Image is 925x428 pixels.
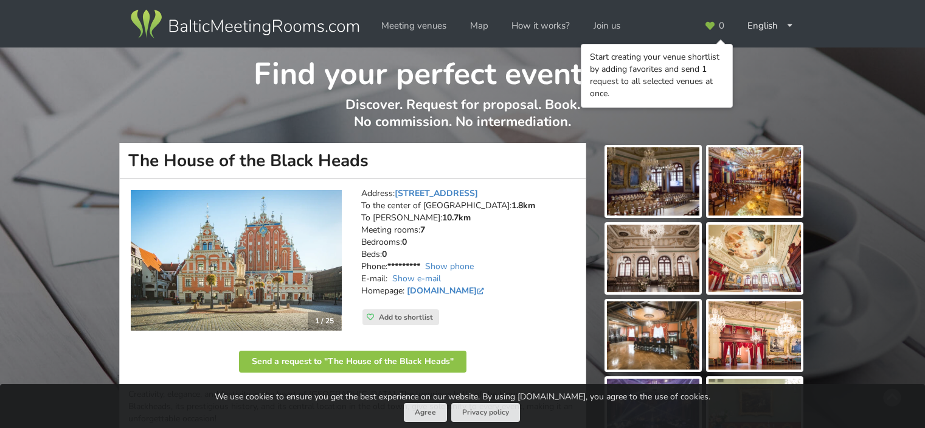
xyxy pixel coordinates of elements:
p: Discover. Request for proposal. Book. No commission. No intermediation. [120,96,805,143]
img: The House of the Black Heads | Riga | Event place - gallery picture [607,225,699,293]
a: Join us [585,14,629,38]
div: 1 / 25 [308,312,341,330]
img: The House of the Black Heads | Riga | Event place - gallery picture [607,147,699,216]
a: Conference centre | Riga | The House of the Black Heads 1 / 25 [131,190,342,331]
a: Map [462,14,497,38]
a: Meeting venues [373,14,455,38]
strong: 1.8km [511,200,535,211]
a: Privacy policy [451,403,520,422]
img: The House of the Black Heads | Riga | Event place - gallery picture [708,147,801,216]
img: The House of the Black Heads | Riga | Event place - gallery picture [708,301,801,370]
h1: Find your perfect event space [120,47,805,94]
span: Add to shortlist [379,312,433,322]
a: How it works? [503,14,578,38]
address: Address: To the center of [GEOGRAPHIC_DATA]: To [PERSON_NAME]: Meeting rooms: Bedrooms: Beds: Pho... [361,188,577,309]
button: Agree [404,403,447,422]
img: The House of the Black Heads | Riga | Event place - gallery picture [607,301,699,370]
strong: 10.7km [442,212,471,223]
a: Show phone [425,261,474,272]
a: [DOMAIN_NAME] [407,285,487,296]
span: 0 [719,21,724,30]
strong: 7 [420,224,425,236]
a: Show e-mail [392,273,441,284]
strong: 0 [402,236,407,248]
img: Conference centre | Riga | The House of the Black Heads [131,190,342,331]
strong: 0 [382,248,387,260]
img: Baltic Meeting Rooms [128,7,361,41]
a: [STREET_ADDRESS] [395,188,478,199]
div: English [739,14,802,38]
h1: The House of the Black Heads [119,143,586,179]
img: The House of the Black Heads | Riga | Event place - gallery picture [708,225,801,293]
div: Start creating your venue shortlist by adding favorites and send 1 request to all selected venues... [590,51,724,100]
button: Send a request to "The House of the Black Heads" [239,351,466,373]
